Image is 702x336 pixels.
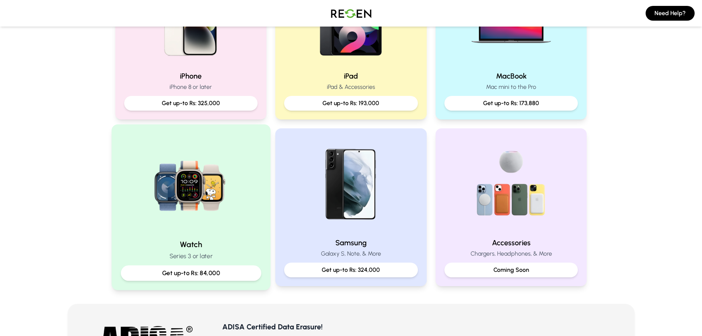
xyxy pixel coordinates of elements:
[130,99,252,108] p: Get up-to Rs: 325,000
[127,269,255,278] p: Get up-to Rs: 84,000
[450,99,572,108] p: Get up-to Rs: 173,880
[304,137,398,232] img: Samsung
[646,6,695,21] button: Need Help?
[444,249,578,258] p: Chargers, Headphones, & More
[444,83,578,91] p: Mac mini to the Pro
[464,137,558,232] img: Accessories
[284,238,418,248] h2: Samsung
[284,83,418,91] p: iPad & Accessories
[284,249,418,258] p: Galaxy S, Note, & More
[124,71,258,81] h2: iPhone
[444,71,578,81] h2: MacBook
[121,252,261,261] p: Series 3 or later
[290,99,412,108] p: Get up-to Rs: 193,000
[325,3,377,24] img: Logo
[284,71,418,81] h2: iPad
[141,134,240,233] img: Watch
[290,266,412,274] p: Get up-to Rs: 324,000
[121,239,261,250] h2: Watch
[222,322,622,332] h3: ADISA Certified Data Erasure!
[450,266,572,274] p: Coming Soon
[444,238,578,248] h2: Accessories
[124,83,258,91] p: iPhone 8 or later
